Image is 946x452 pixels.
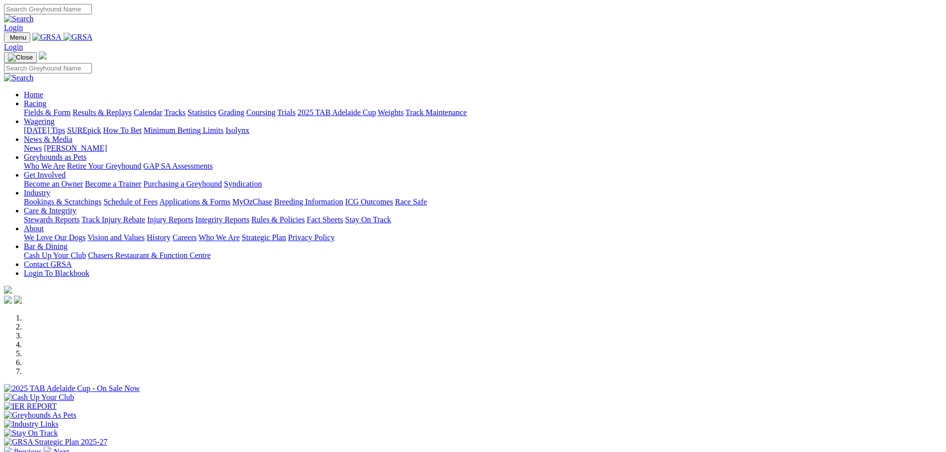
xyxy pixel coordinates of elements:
a: Login [4,43,23,51]
a: Bar & Dining [24,242,68,251]
img: Search [4,14,34,23]
div: About [24,233,942,242]
a: Trials [277,108,295,117]
a: About [24,224,44,233]
a: Rules & Policies [251,215,305,224]
a: Track Maintenance [406,108,467,117]
a: ICG Outcomes [345,197,393,206]
div: Wagering [24,126,942,135]
a: Retire Your Greyhound [67,162,142,170]
a: News [24,144,42,152]
div: Racing [24,108,942,117]
img: Search [4,73,34,82]
a: Home [24,90,43,99]
a: Chasers Restaurant & Function Centre [88,251,211,259]
img: GRSA [32,33,62,42]
a: News & Media [24,135,73,143]
a: Results & Replays [73,108,132,117]
a: [DATE] Tips [24,126,65,134]
img: 2025 TAB Adelaide Cup - On Sale Now [4,384,140,393]
a: Integrity Reports [195,215,249,224]
a: Vision and Values [87,233,145,242]
div: Get Involved [24,180,942,189]
a: Strategic Plan [242,233,286,242]
a: [PERSON_NAME] [44,144,107,152]
a: Greyhounds as Pets [24,153,86,161]
div: News & Media [24,144,942,153]
img: twitter.svg [14,296,22,304]
img: Stay On Track [4,429,58,438]
a: Careers [172,233,197,242]
a: Who We Are [24,162,65,170]
a: Race Safe [395,197,427,206]
a: Bookings & Scratchings [24,197,101,206]
a: Become a Trainer [85,180,142,188]
a: Applications & Forms [159,197,230,206]
a: Login To Blackbook [24,269,89,277]
img: Close [8,54,33,62]
button: Toggle navigation [4,32,30,43]
a: Get Involved [24,171,66,179]
a: Become an Owner [24,180,83,188]
a: MyOzChase [232,197,272,206]
div: Industry [24,197,942,206]
a: Purchasing a Greyhound [144,180,222,188]
a: Coursing [246,108,276,117]
a: History [146,233,170,242]
input: Search [4,63,92,73]
a: Minimum Betting Limits [144,126,223,134]
a: Stewards Reports [24,215,79,224]
div: Care & Integrity [24,215,942,224]
a: Racing [24,99,46,108]
input: Search [4,4,92,14]
img: Cash Up Your Club [4,393,74,402]
div: Greyhounds as Pets [24,162,942,171]
a: Schedule of Fees [103,197,157,206]
a: How To Bet [103,126,142,134]
a: SUREpick [67,126,101,134]
a: Industry [24,189,50,197]
a: Who We Are [199,233,240,242]
a: Contact GRSA [24,260,72,268]
a: Cash Up Your Club [24,251,86,259]
a: Breeding Information [274,197,343,206]
div: Bar & Dining [24,251,942,260]
img: Industry Links [4,420,59,429]
img: logo-grsa-white.png [39,52,47,60]
a: Syndication [224,180,262,188]
a: Stay On Track [345,215,391,224]
a: Fields & Form [24,108,71,117]
a: We Love Our Dogs [24,233,85,242]
span: Menu [10,34,26,41]
img: GRSA Strategic Plan 2025-27 [4,438,107,447]
a: Care & Integrity [24,206,76,215]
a: Wagering [24,117,55,126]
img: GRSA [64,33,93,42]
img: Greyhounds As Pets [4,411,76,420]
img: IER REPORT [4,402,57,411]
img: facebook.svg [4,296,12,304]
a: Track Injury Rebate [81,215,145,224]
a: GAP SA Assessments [144,162,213,170]
a: Tracks [164,108,186,117]
a: Isolynx [225,126,249,134]
a: Statistics [188,108,217,117]
img: logo-grsa-white.png [4,286,12,294]
a: Grading [218,108,244,117]
a: Weights [378,108,404,117]
a: Injury Reports [147,215,193,224]
a: Calendar [134,108,162,117]
a: Privacy Policy [288,233,335,242]
a: 2025 TAB Adelaide Cup [297,108,376,117]
a: Login [4,23,23,32]
a: Fact Sheets [307,215,343,224]
button: Toggle navigation [4,52,37,63]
